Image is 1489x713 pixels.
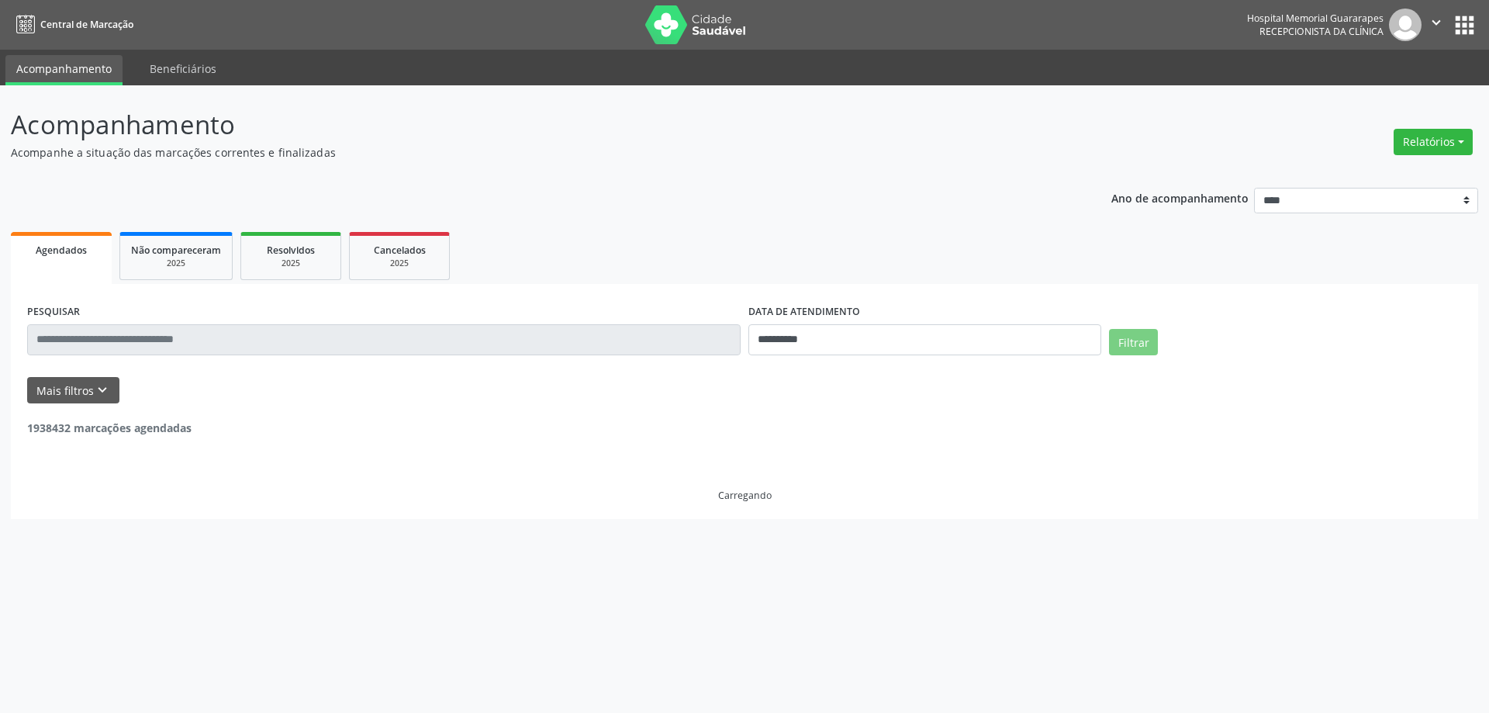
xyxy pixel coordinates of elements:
button: Mais filtroskeyboard_arrow_down [27,377,119,404]
label: DATA DE ATENDIMENTO [748,300,860,324]
p: Ano de acompanhamento [1111,188,1249,207]
span: Cancelados [374,244,426,257]
p: Acompanhamento [11,106,1038,144]
strong: 1938432 marcações agendadas [27,421,192,435]
button: Relatórios [1394,129,1473,155]
a: Acompanhamento [5,55,123,85]
img: img [1389,9,1422,41]
span: Recepcionista da clínica [1259,25,1384,38]
button: apps [1451,12,1478,39]
div: 2025 [361,258,438,269]
div: Hospital Memorial Guararapes [1247,12,1384,25]
span: Central de Marcação [40,18,133,31]
button:  [1422,9,1451,41]
label: PESQUISAR [27,300,80,324]
i: keyboard_arrow_down [94,382,111,399]
span: Não compareceram [131,244,221,257]
button: Filtrar [1109,329,1158,355]
p: Acompanhe a situação das marcações correntes e finalizadas [11,144,1038,161]
div: 2025 [252,258,330,269]
a: Beneficiários [139,55,227,82]
div: 2025 [131,258,221,269]
div: Carregando [718,489,772,502]
a: Central de Marcação [11,12,133,37]
span: Agendados [36,244,87,257]
span: Resolvidos [267,244,315,257]
i:  [1428,14,1445,31]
